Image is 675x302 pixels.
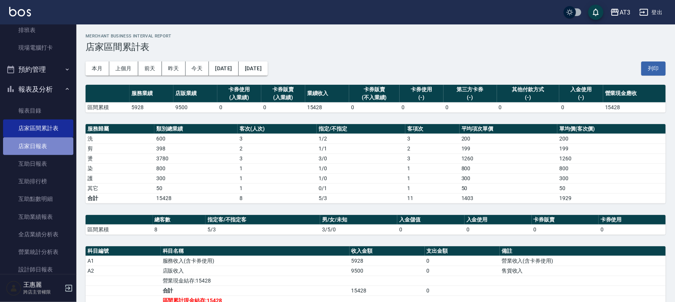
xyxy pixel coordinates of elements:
[86,61,109,76] button: 本月
[460,134,557,144] td: 200
[3,190,73,208] a: 互助點數明細
[460,144,557,153] td: 199
[161,266,350,276] td: 店販收入
[153,215,206,225] th: 總客數
[305,85,349,103] th: 業績收入
[499,94,558,102] div: (-)
[154,193,238,203] td: 15428
[557,134,666,144] td: 200
[405,144,460,153] td: 2
[425,256,500,266] td: 0
[500,266,666,276] td: 售貨收入
[86,34,666,39] h2: Merchant Business Interval Report
[86,256,161,266] td: A1
[405,173,460,183] td: 1
[465,215,532,225] th: 入金使用
[23,281,62,289] h5: 王惠麗
[86,102,129,112] td: 區間累積
[263,86,303,94] div: 卡券販賣
[557,193,666,203] td: 1929
[261,102,305,112] td: 0
[460,124,557,134] th: 平均項次單價
[6,281,21,296] img: Person
[557,144,666,153] td: 199
[425,266,500,276] td: 0
[209,61,238,76] button: [DATE]
[445,86,495,94] div: 第三方卡券
[557,163,666,173] td: 800
[460,153,557,163] td: 1260
[238,163,317,173] td: 1
[460,163,557,173] td: 800
[129,85,173,103] th: 服務業績
[350,256,425,266] td: 5928
[557,124,666,134] th: 單均價(客次價)
[206,224,320,234] td: 5/3
[350,266,425,276] td: 9500
[86,224,153,234] td: 區間累積
[317,134,405,144] td: 1 / 2
[154,144,238,153] td: 398
[238,173,317,183] td: 1
[405,183,460,193] td: 1
[23,289,62,296] p: 跨店主管權限
[3,60,73,79] button: 預約管理
[3,208,73,226] a: 互助業績報表
[425,286,500,296] td: 0
[350,246,425,256] th: 收入金額
[603,102,666,112] td: 15428
[129,102,173,112] td: 5928
[444,102,497,112] td: 0
[557,173,666,183] td: 300
[317,144,405,153] td: 1 / 1
[641,61,666,76] button: 列印
[238,193,317,203] td: 8
[206,215,320,225] th: 指定客/不指定客
[3,21,73,39] a: 排班表
[405,134,460,144] td: 3
[499,86,558,94] div: 其他付款方式
[238,124,317,134] th: 客次(人次)
[86,215,666,235] table: a dense table
[3,120,73,137] a: 店家區間累計表
[238,183,317,193] td: 1
[154,183,238,193] td: 50
[559,102,603,112] td: 0
[3,173,73,190] a: 互助排行榜
[351,86,398,94] div: 卡券販賣
[401,94,442,102] div: (-)
[86,193,154,203] td: 合計
[219,86,259,94] div: 卡券使用
[465,224,532,234] td: 0
[500,246,666,256] th: 備註
[109,61,138,76] button: 上個月
[305,102,349,112] td: 15428
[154,134,238,144] td: 600
[320,224,397,234] td: 3/5/0
[161,246,350,256] th: 科目名稱
[445,94,495,102] div: (-)
[86,124,666,203] table: a dense table
[86,134,154,144] td: 洗
[317,163,405,173] td: 1 / 0
[425,246,500,256] th: 支出金額
[397,215,465,225] th: 入金儲值
[405,163,460,173] td: 1
[86,42,666,52] h3: 店家區間累計表
[397,224,465,234] td: 0
[500,256,666,266] td: 營業收入(含卡券使用)
[317,124,405,134] th: 指定/不指定
[154,163,238,173] td: 800
[405,193,460,203] td: 11
[497,102,560,112] td: 0
[86,124,154,134] th: 服務歸屬
[607,5,633,20] button: AT3
[3,137,73,155] a: 店家日報表
[599,224,666,234] td: 0
[401,86,442,94] div: 卡券使用
[351,94,398,102] div: (不入業績)
[86,144,154,153] td: 剪
[3,102,73,120] a: 報表目錄
[460,183,557,193] td: 50
[561,86,601,94] div: 入金使用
